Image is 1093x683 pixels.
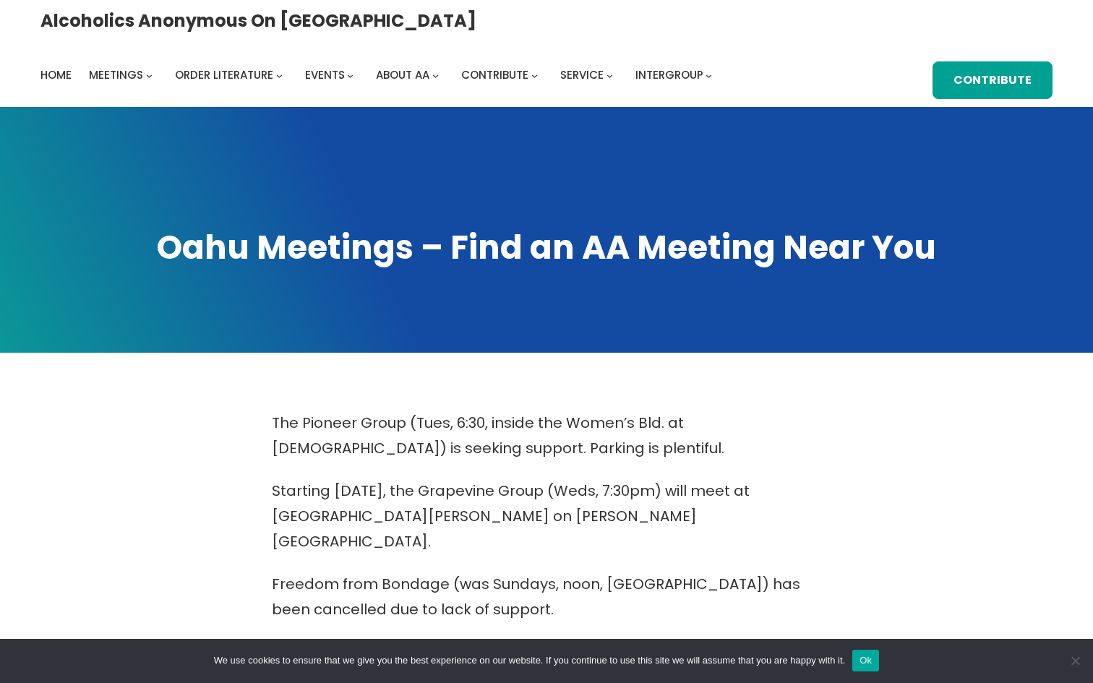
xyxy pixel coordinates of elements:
[40,225,1053,270] h1: Oahu Meetings – Find an AA Meeting Near You
[276,72,283,79] button: Order Literature submenu
[305,67,345,82] span: Events
[933,61,1053,100] a: Contribute
[89,65,143,85] a: Meetings
[635,65,703,85] a: Intergroup
[461,67,528,82] span: Contribute
[376,65,429,85] a: About AA
[40,67,72,82] span: Home
[272,572,821,622] p: Freedom from Bondage (was Sundays, noon, [GEOGRAPHIC_DATA]) has been cancelled due to lack of sup...
[305,65,345,85] a: Events
[432,72,439,79] button: About AA submenu
[461,65,528,85] a: Contribute
[635,67,703,82] span: Intergroup
[1068,653,1082,668] span: No
[40,65,72,85] a: Home
[40,65,717,85] nav: Intergroup
[214,653,845,668] span: We use cookies to ensure that we give you the best experience on our website. If you continue to ...
[852,650,879,671] button: Ok
[272,478,821,554] p: Starting [DATE], the Grapevine Group (Weds, 7:30pm) will meet at [GEOGRAPHIC_DATA][PERSON_NAME] o...
[376,67,429,82] span: About AA
[606,72,613,79] button: Service submenu
[89,67,143,82] span: Meetings
[146,72,153,79] button: Meetings submenu
[175,67,273,82] span: Order Literature
[272,411,821,461] p: The Pioneer Group (Tues, 6:30, inside the Women’s Bld. at [DEMOGRAPHIC_DATA]) is seeking support....
[560,67,604,82] span: Service
[706,72,712,79] button: Intergroup submenu
[347,72,353,79] button: Events submenu
[531,72,538,79] button: Contribute submenu
[40,5,476,36] a: Alcoholics Anonymous on [GEOGRAPHIC_DATA]
[560,65,604,85] a: Service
